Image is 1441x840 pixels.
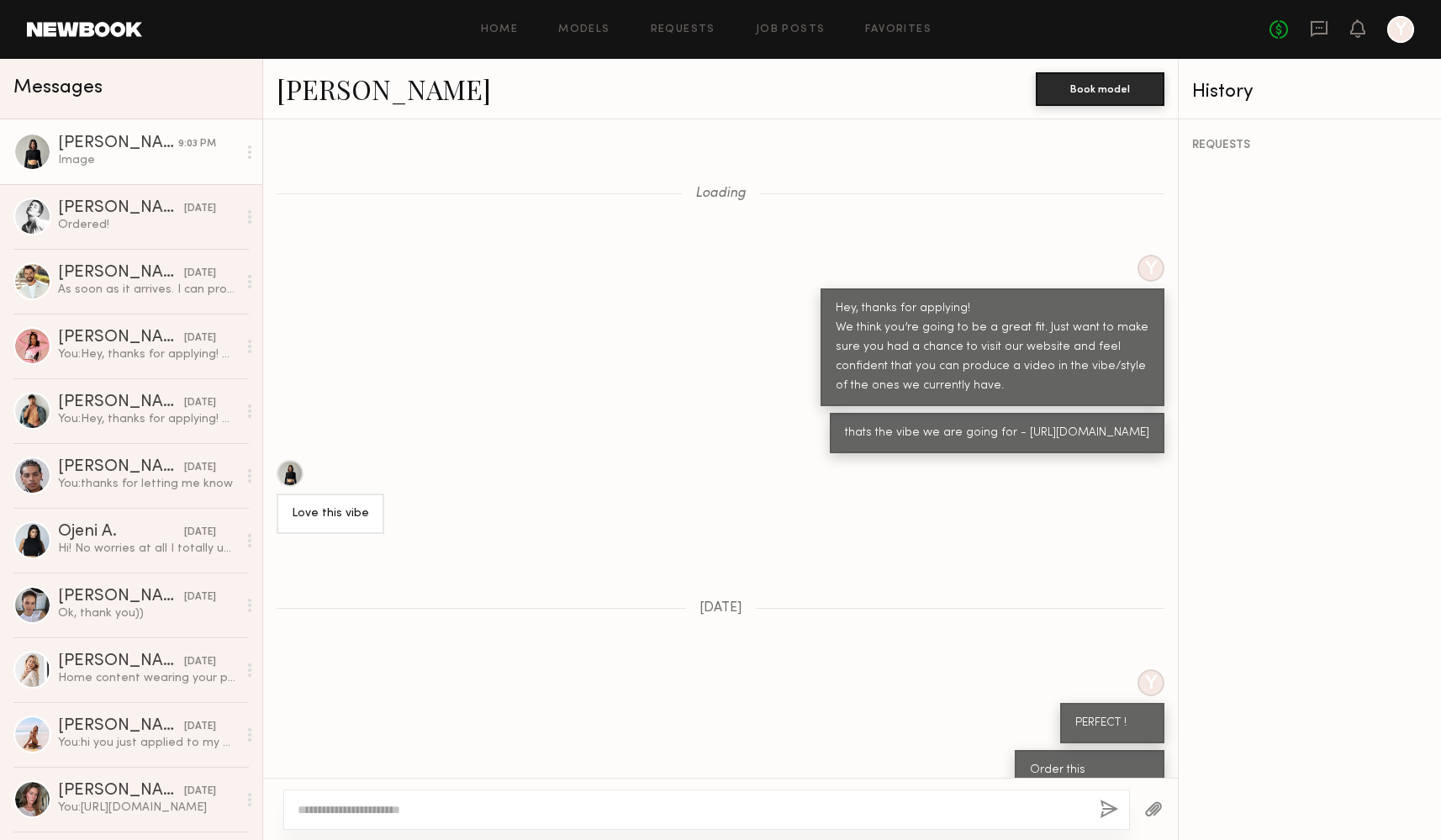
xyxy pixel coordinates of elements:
div: [DATE] [184,395,216,411]
div: [PERSON_NAME] [58,330,184,346]
div: [PERSON_NAME] [58,459,184,476]
div: [DATE] [184,525,216,541]
div: 9:03 PM [178,136,216,152]
a: Favorites [865,24,932,35]
div: Order this [URL][DOMAIN_NAME] [1030,761,1149,800]
div: [PERSON_NAME] [58,783,184,800]
div: [DATE] [184,201,216,217]
div: [PERSON_NAME] [58,394,184,411]
div: [DATE] [184,654,216,670]
div: You: thanks for letting me know [58,476,237,492]
div: As soon as it arrives. I can probably be done by [DATE]/[DATE] [58,282,237,298]
div: Love this vibe [292,505,369,524]
div: You: [URL][DOMAIN_NAME] [58,800,237,816]
div: [DATE] [184,719,216,735]
div: [PERSON_NAME] [58,589,184,605]
a: Requests [651,24,715,35]
div: Home content wearing your product UGC style [58,670,237,686]
div: PERFECT ! [1075,714,1149,733]
div: [PERSON_NAME] [58,265,184,282]
div: Image [58,152,237,168]
div: [DATE] [184,589,216,605]
div: [DATE] [184,460,216,476]
div: [PERSON_NAME] [58,200,184,217]
div: Hey, thanks for applying! We think you’re going to be a great fit. Just want to make sure you had... [836,299,1149,396]
span: Loading [695,187,746,201]
div: Hi! No worries at all I totally understand :) yes I’m still open to working together! [58,541,237,557]
div: [DATE] [184,266,216,282]
a: [PERSON_NAME] [277,71,491,107]
div: Ok, thank you)) [58,605,237,621]
a: Home [481,24,519,35]
a: Book model [1036,81,1164,95]
a: Job Posts [756,24,826,35]
div: thats the vibe we are going for - [URL][DOMAIN_NAME] [845,424,1149,443]
div: [PERSON_NAME] [58,135,178,152]
button: Book model [1036,72,1164,106]
div: History [1192,82,1428,102]
div: [PERSON_NAME] [58,718,184,735]
div: [DATE] [184,330,216,346]
a: Models [558,24,610,35]
span: [DATE] [699,601,742,615]
a: Y [1387,16,1414,43]
div: Ojeni A. [58,524,184,541]
div: You: hi you just applied to my post once more [58,735,237,751]
div: You: Hey, thanks for applying! We think you’re going to be a great fit. Just want to make sure yo... [58,346,237,362]
div: You: Hey, thanks for applying! We think you’re going to be a great fit. Just want to make sure yo... [58,411,237,427]
span: Messages [13,78,103,98]
div: [DATE] [184,784,216,800]
div: REQUESTS [1192,140,1428,151]
div: [PERSON_NAME] [58,653,184,670]
div: Ordered! [58,217,237,233]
